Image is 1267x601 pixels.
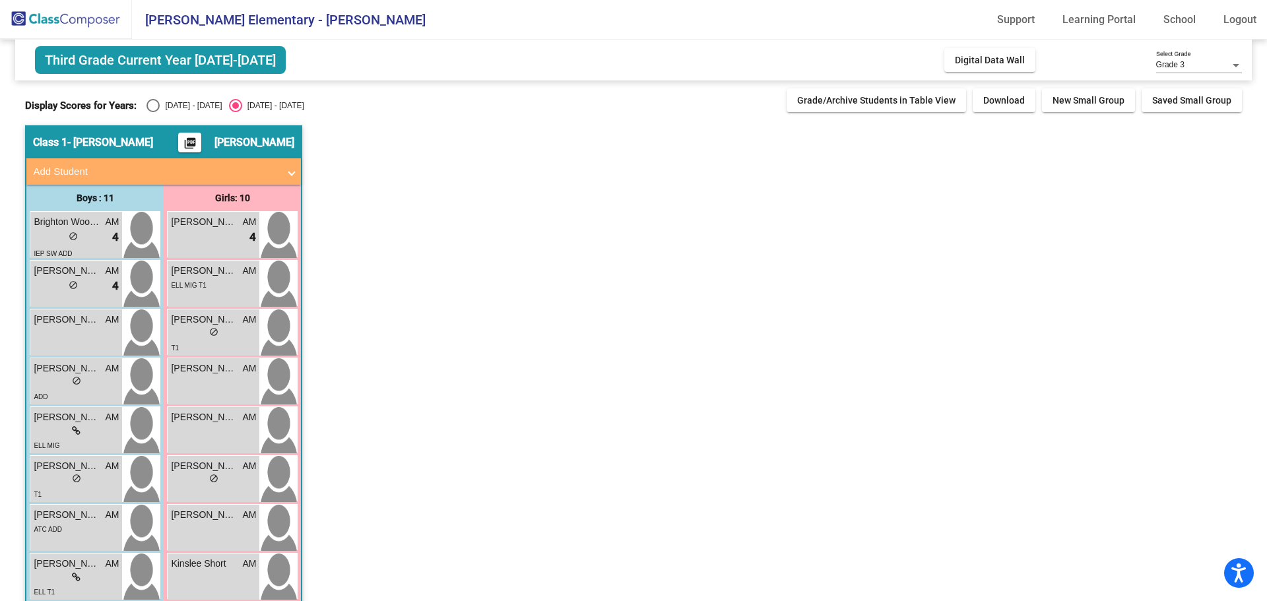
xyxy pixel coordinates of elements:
[69,280,78,290] span: do_not_disturb_alt
[171,508,237,522] span: [PERSON_NAME]
[1213,9,1267,30] a: Logout
[105,362,119,375] span: AM
[35,46,286,74] span: Third Grade Current Year [DATE]-[DATE]
[171,282,206,289] span: ELL MIG T1
[67,136,153,149] span: - [PERSON_NAME]
[34,508,100,522] span: [PERSON_NAME]
[209,474,218,483] span: do_not_disturb_alt
[34,588,55,596] span: ELL T1
[171,410,237,424] span: [PERSON_NAME]
[33,164,278,179] mat-panel-title: Add Student
[160,100,222,111] div: [DATE] - [DATE]
[34,264,100,278] span: [PERSON_NAME]
[105,215,119,229] span: AM
[1052,9,1146,30] a: Learning Portal
[26,185,164,211] div: Boys : 11
[34,393,48,400] span: ADD
[171,362,237,375] span: [PERSON_NAME]
[34,557,100,571] span: [PERSON_NAME]
[25,100,137,111] span: Display Scores for Years:
[72,376,81,385] span: do_not_disturb_alt
[105,410,119,424] span: AM
[112,229,119,246] span: 4
[171,344,179,352] span: T1
[983,95,1025,106] span: Download
[242,264,256,278] span: AM
[955,55,1025,65] span: Digital Data Wall
[787,88,966,112] button: Grade/Archive Students in Table View
[34,362,100,375] span: [PERSON_NAME]
[242,313,256,327] span: AM
[178,133,201,152] button: Print Students Details
[171,264,237,278] span: [PERSON_NAME]
[1042,88,1135,112] button: New Small Group
[34,313,100,327] span: [PERSON_NAME]
[105,508,119,522] span: AM
[105,264,119,278] span: AM
[105,557,119,571] span: AM
[242,557,256,571] span: AM
[171,557,237,571] span: Kinslee Short
[132,9,426,30] span: [PERSON_NAME] Elementary - [PERSON_NAME]
[171,313,237,327] span: [PERSON_NAME]
[1152,95,1231,106] span: Saved Small Group
[242,100,304,111] div: [DATE] - [DATE]
[1053,95,1124,106] span: New Small Group
[34,215,100,229] span: Brighton Woodbury
[242,410,256,424] span: AM
[34,491,42,498] span: T1
[214,136,294,149] span: [PERSON_NAME]
[34,442,59,449] span: ELL MIG
[973,88,1035,112] button: Download
[26,158,301,185] mat-expansion-panel-header: Add Student
[797,95,956,106] span: Grade/Archive Students in Table View
[72,474,81,483] span: do_not_disturb_alt
[105,459,119,473] span: AM
[242,508,256,522] span: AM
[164,185,301,211] div: Girls: 10
[34,526,62,533] span: ATC ADD
[242,362,256,375] span: AM
[242,215,256,229] span: AM
[105,313,119,327] span: AM
[34,410,100,424] span: [PERSON_NAME]
[112,278,119,295] span: 4
[171,459,237,473] span: [PERSON_NAME]
[34,459,100,473] span: [PERSON_NAME]
[249,229,256,246] span: 4
[987,9,1045,30] a: Support
[182,137,198,155] mat-icon: picture_as_pdf
[1156,60,1185,69] span: Grade 3
[34,250,72,257] span: IEP SW ADD
[1142,88,1242,112] button: Saved Small Group
[209,327,218,336] span: do_not_disturb_alt
[1153,9,1206,30] a: School
[944,48,1035,72] button: Digital Data Wall
[69,232,78,241] span: do_not_disturb_alt
[242,459,256,473] span: AM
[33,136,67,149] span: Class 1
[171,215,237,229] span: [PERSON_NAME]
[146,99,304,112] mat-radio-group: Select an option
